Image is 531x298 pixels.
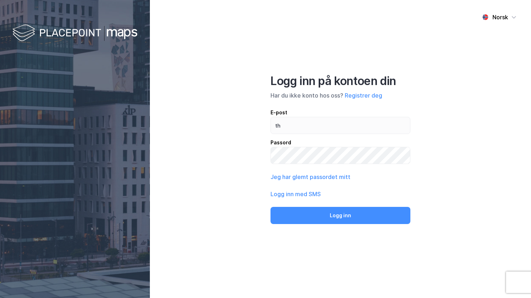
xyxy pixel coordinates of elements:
[345,91,382,100] button: Registrer deg
[492,13,508,21] div: Norsk
[12,23,137,44] img: logo-white.f07954bde2210d2a523dddb988cd2aa7.svg
[270,207,410,224] button: Logg inn
[270,138,410,147] div: Passord
[270,190,321,198] button: Logg inn med SMS
[495,264,531,298] iframe: Chat Widget
[270,108,410,117] div: E-post
[270,91,410,100] div: Har du ikke konto hos oss?
[270,173,350,181] button: Jeg har glemt passordet mitt
[270,74,410,88] div: Logg inn på kontoen din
